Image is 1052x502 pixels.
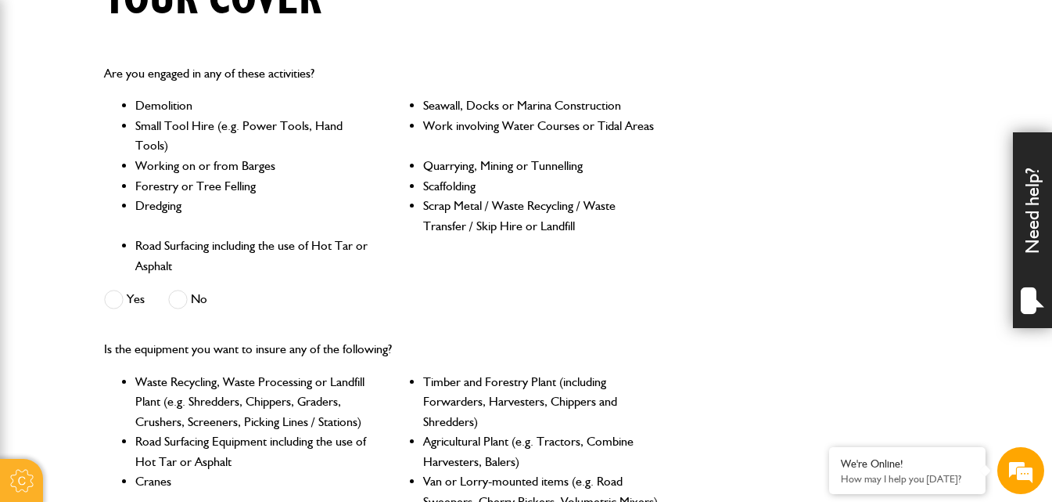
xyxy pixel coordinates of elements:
[135,372,372,432] li: Waste Recycling, Waste Processing or Landfill Plant (e.g. Shredders, Chippers, Graders, Crushers,...
[841,473,974,485] p: How may I help you today?
[168,290,207,309] label: No
[135,116,372,156] li: Small Tool Hire (e.g. Power Tools, Hand Tools)
[423,96,659,116] li: Seawall, Docks or Marina Construction
[841,457,974,471] div: We're Online!
[423,432,659,471] li: Agricultural Plant (e.g. Tractors, Combine Harvesters, Balers)
[135,432,372,471] li: Road Surfacing Equipment including the use of Hot Tar or Asphalt
[135,236,372,276] li: Road Surfacing including the use of Hot Tar or Asphalt
[423,156,659,176] li: Quarrying, Mining or Tunnelling
[135,196,372,236] li: Dredging
[1013,132,1052,328] div: Need help?
[135,96,372,116] li: Demolition
[423,196,659,236] li: Scrap Metal / Waste Recycling / Waste Transfer / Skip Hire or Landfill
[423,176,659,197] li: Scaffolding
[423,116,659,156] li: Work involving Water Courses or Tidal Areas
[135,156,372,176] li: Working on or from Barges
[135,176,372,197] li: Forestry or Tree Felling
[104,339,659,359] p: Is the equipment you want to insure any of the following?
[423,372,659,432] li: Timber and Forestry Plant (including Forwarders, Harvesters, Chippers and Shredders)
[104,63,659,84] p: Are you engaged in any of these activities?
[104,290,145,309] label: Yes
